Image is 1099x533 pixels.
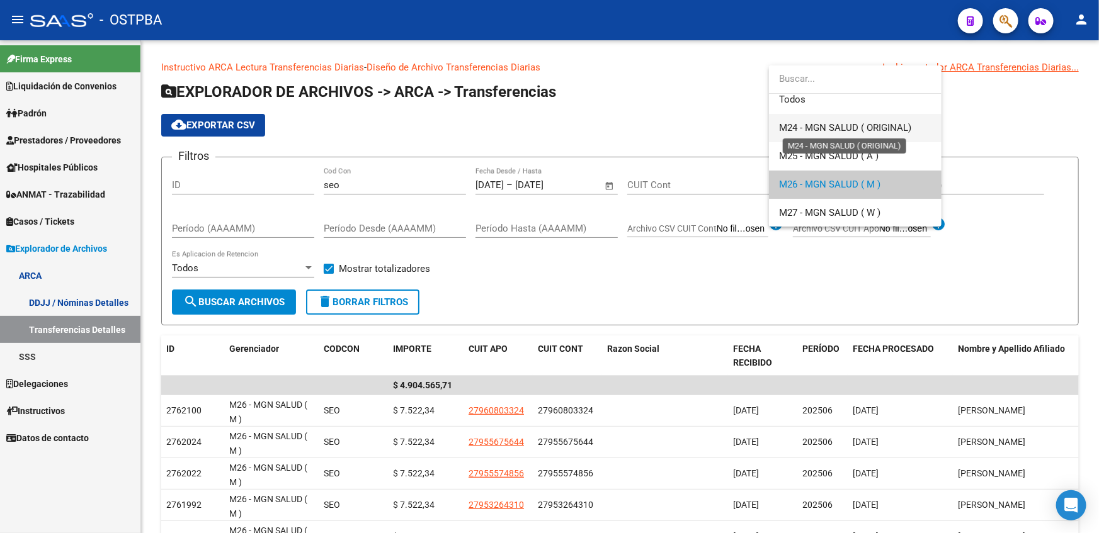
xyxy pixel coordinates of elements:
[779,179,880,190] span: M26 - MGN SALUD ( M )
[779,207,880,218] span: M27 - MGN SALUD ( W )
[779,122,911,133] span: M24 - MGN SALUD ( ORIGINAL)
[769,65,942,93] input: dropdown search
[779,86,931,114] span: Todos
[779,150,879,162] span: M25 - MGN SALUD ( A )
[1056,490,1086,520] div: Open Intercom Messenger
